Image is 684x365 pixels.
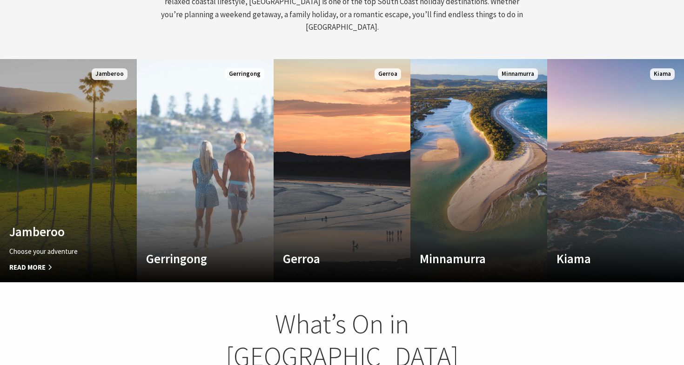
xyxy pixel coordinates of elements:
[92,68,127,80] span: Jamberoo
[410,59,547,282] a: Custom Image Used Minnamurra Minnamurra
[9,224,107,239] h4: Jamberoo
[9,262,107,273] span: Read More
[146,251,244,266] h4: Gerringong
[137,59,274,282] a: Custom Image Used Gerringong Gerringong
[557,251,654,266] h4: Kiama
[9,246,107,257] p: Choose your adventure
[498,68,538,80] span: Minnamurra
[375,68,401,80] span: Gerroa
[283,251,381,266] h4: Gerroa
[547,59,684,282] a: Custom Image Used Kiama Kiama
[274,59,410,282] a: Custom Image Used Gerroa Gerroa
[420,251,517,266] h4: Minnamurra
[225,68,264,80] span: Gerringong
[650,68,675,80] span: Kiama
